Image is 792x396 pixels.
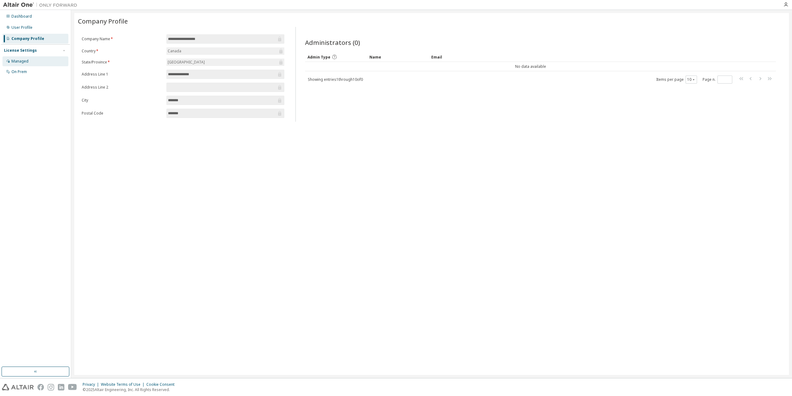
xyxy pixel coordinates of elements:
[687,77,695,82] button: 10
[11,69,27,74] div: On Prem
[83,382,101,387] div: Privacy
[37,384,44,390] img: facebook.svg
[4,48,37,53] div: License Settings
[166,47,284,55] div: Canada
[82,72,163,77] label: Address Line 1
[83,387,178,392] p: © 2025 Altair Engineering, Inc. All Rights Reserved.
[11,14,32,19] div: Dashboard
[82,85,163,90] label: Address Line 2
[11,25,32,30] div: User Profile
[58,384,64,390] img: linkedin.svg
[78,17,128,25] span: Company Profile
[431,52,488,62] div: Email
[82,98,163,103] label: City
[101,382,146,387] div: Website Terms of Use
[308,54,330,60] span: Admin Type
[82,37,163,41] label: Company Name
[305,62,756,71] td: No data available
[48,384,54,390] img: instagram.svg
[305,38,360,47] span: Administrators (0)
[656,76,697,84] span: Items per page
[369,52,426,62] div: Name
[68,384,77,390] img: youtube.svg
[703,76,732,84] span: Page n.
[11,59,28,64] div: Managed
[308,77,363,82] span: Showing entries 1 through 10 of 0
[2,384,34,390] img: altair_logo.svg
[167,59,206,66] div: [GEOGRAPHIC_DATA]
[82,111,163,116] label: Postal Code
[82,49,163,54] label: Country
[3,2,80,8] img: Altair One
[146,382,178,387] div: Cookie Consent
[167,48,182,54] div: Canada
[82,60,163,65] label: State/Province
[166,59,284,66] div: [GEOGRAPHIC_DATA]
[11,36,44,41] div: Company Profile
